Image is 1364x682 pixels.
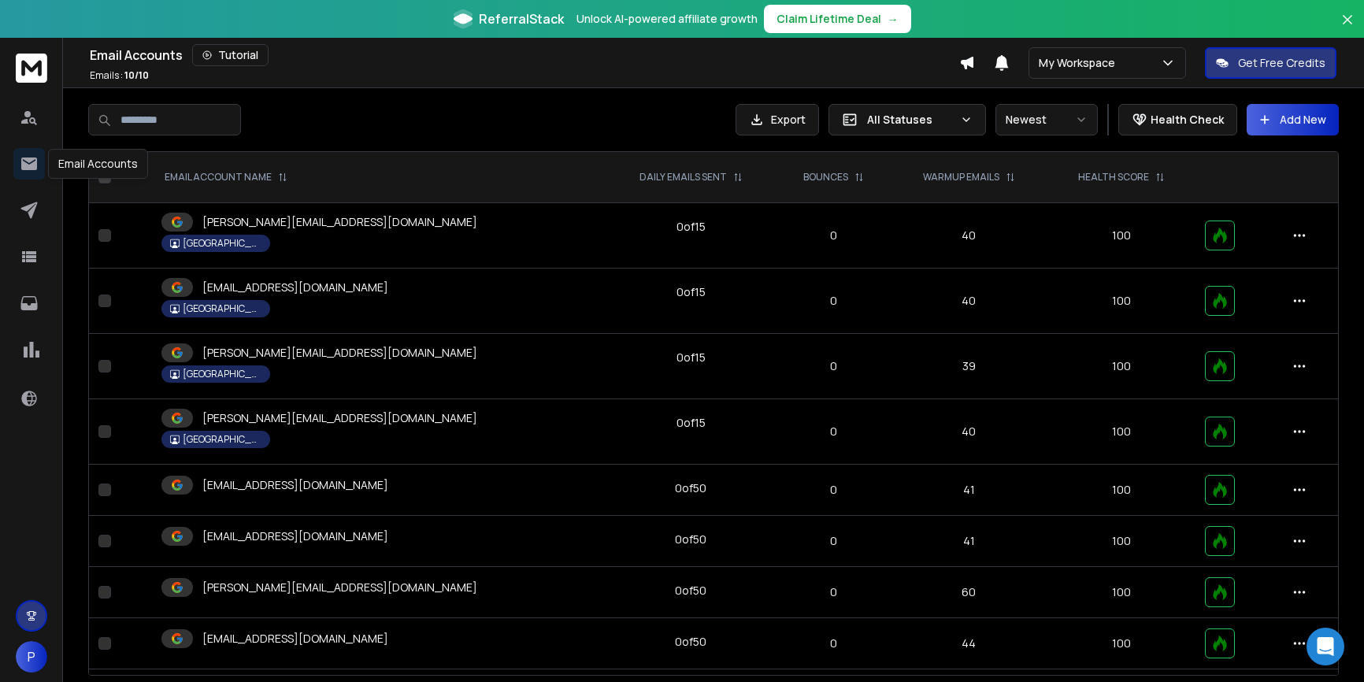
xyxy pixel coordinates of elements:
p: 0 [786,228,881,243]
p: [GEOGRAPHIC_DATA] [183,368,261,380]
button: Claim Lifetime Deal→ [764,5,911,33]
p: Get Free Credits [1238,55,1325,71]
p: [GEOGRAPHIC_DATA] [183,433,261,446]
div: 0 of 50 [675,480,706,496]
div: 0 of 50 [675,634,706,650]
div: Email Accounts [48,149,148,179]
div: 0 of 15 [676,415,706,431]
td: 100 [1047,334,1195,399]
button: Export [736,104,819,135]
p: My Workspace [1039,55,1121,71]
td: 41 [891,516,1047,567]
p: 0 [786,584,881,600]
span: → [888,11,899,27]
td: 44 [891,618,1047,669]
p: 0 [786,358,881,374]
button: Add New [1247,104,1339,135]
button: P [16,641,47,673]
td: 100 [1047,567,1195,618]
div: 0 of 15 [676,350,706,365]
p: Health Check [1151,112,1224,128]
td: 39 [891,334,1047,399]
span: ReferralStack [479,9,564,28]
div: Open Intercom Messenger [1307,628,1344,665]
button: Get Free Credits [1205,47,1336,79]
p: Emails : [90,69,149,82]
div: EMAIL ACCOUNT NAME [165,171,287,183]
div: Email Accounts [90,44,959,66]
p: 0 [786,636,881,651]
td: 100 [1047,269,1195,334]
span: 10 / 10 [124,69,149,82]
p: [EMAIL_ADDRESS][DOMAIN_NAME] [202,528,388,544]
p: 0 [786,482,881,498]
td: 100 [1047,618,1195,669]
td: 100 [1047,399,1195,465]
td: 100 [1047,516,1195,567]
p: [GEOGRAPHIC_DATA] [183,302,261,315]
td: 100 [1047,465,1195,516]
p: [EMAIL_ADDRESS][DOMAIN_NAME] [202,280,388,295]
div: 0 of 50 [675,532,706,547]
p: HEALTH SCORE [1078,171,1149,183]
p: [GEOGRAPHIC_DATA] [183,237,261,250]
td: 40 [891,269,1047,334]
div: 0 of 15 [676,284,706,300]
p: DAILY EMAILS SENT [639,171,727,183]
div: 0 of 15 [676,219,706,235]
p: Unlock AI-powered affiliate growth [576,11,758,27]
p: [PERSON_NAME][EMAIL_ADDRESS][DOMAIN_NAME] [202,410,477,426]
p: [PERSON_NAME][EMAIL_ADDRESS][DOMAIN_NAME] [202,345,477,361]
p: [EMAIL_ADDRESS][DOMAIN_NAME] [202,477,388,493]
p: 0 [786,533,881,549]
button: Tutorial [192,44,269,66]
p: WARMUP EMAILS [923,171,999,183]
p: 0 [786,424,881,439]
td: 40 [891,203,1047,269]
button: Newest [995,104,1098,135]
p: [PERSON_NAME][EMAIL_ADDRESS][DOMAIN_NAME] [202,214,477,230]
div: 0 of 50 [675,583,706,599]
td: 100 [1047,203,1195,269]
p: [PERSON_NAME][EMAIL_ADDRESS][DOMAIN_NAME] [202,580,477,595]
td: 40 [891,399,1047,465]
p: All Statuses [867,112,954,128]
p: BOUNCES [803,171,848,183]
button: Health Check [1118,104,1237,135]
td: 60 [891,567,1047,618]
button: Close banner [1337,9,1358,47]
p: [EMAIL_ADDRESS][DOMAIN_NAME] [202,631,388,647]
td: 41 [891,465,1047,516]
p: 0 [786,293,881,309]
